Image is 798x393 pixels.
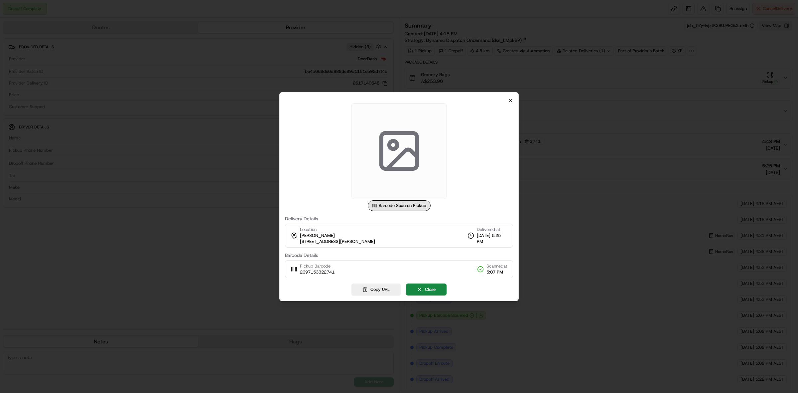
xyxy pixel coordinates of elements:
[23,70,84,76] div: We're available if you need us!
[63,97,107,103] span: API Documentation
[300,239,375,245] span: [STREET_ADDRESS][PERSON_NAME]
[54,94,109,106] a: 💻API Documentation
[7,27,121,37] p: Welcome 👋
[7,97,12,102] div: 📗
[56,97,62,102] div: 💻
[7,64,19,76] img: 1736555255976-a54dd68f-1ca7-489b-9aae-adbdc363a1c4
[351,284,401,295] button: Copy URL
[285,216,513,221] label: Delivery Details
[285,253,513,258] label: Barcode Details
[4,94,54,106] a: 📗Knowledge Base
[23,64,109,70] div: Start new chat
[300,263,334,269] span: Pickup Barcode
[7,7,20,20] img: Nash
[17,43,120,50] input: Got a question? Start typing here...
[368,200,431,211] div: Barcode Scan on Pickup
[486,269,507,275] span: 5:07 PM
[477,233,507,245] span: [DATE] 5:25 PM
[406,284,447,295] button: Close
[66,113,80,118] span: Pylon
[113,66,121,74] button: Start new chat
[300,227,317,233] span: Location
[300,269,334,275] span: 2697153322741
[486,263,507,269] span: Scanned at
[300,233,335,239] span: [PERSON_NAME]
[477,227,507,233] span: Delivered at
[47,112,80,118] a: Powered byPylon
[13,97,51,103] span: Knowledge Base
